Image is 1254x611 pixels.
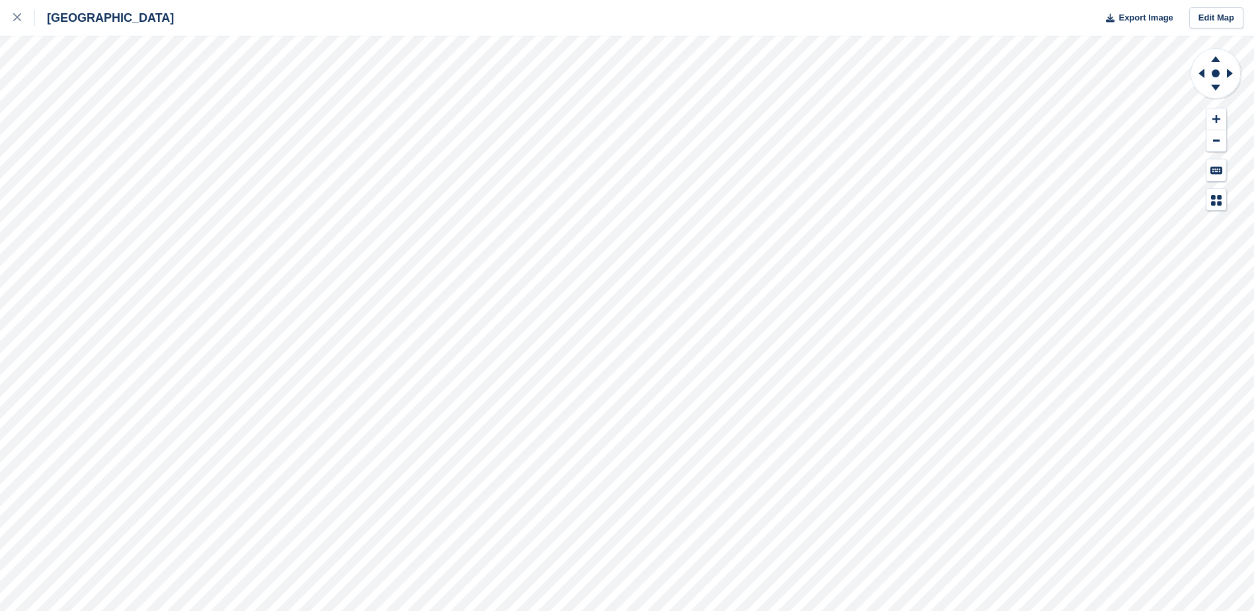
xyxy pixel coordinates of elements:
button: Export Image [1098,7,1173,29]
div: [GEOGRAPHIC_DATA] [35,10,174,26]
a: Edit Map [1189,7,1243,29]
span: Export Image [1118,11,1173,24]
button: Map Legend [1206,189,1226,211]
button: Zoom In [1206,108,1226,130]
button: Keyboard Shortcuts [1206,159,1226,181]
button: Zoom Out [1206,130,1226,152]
